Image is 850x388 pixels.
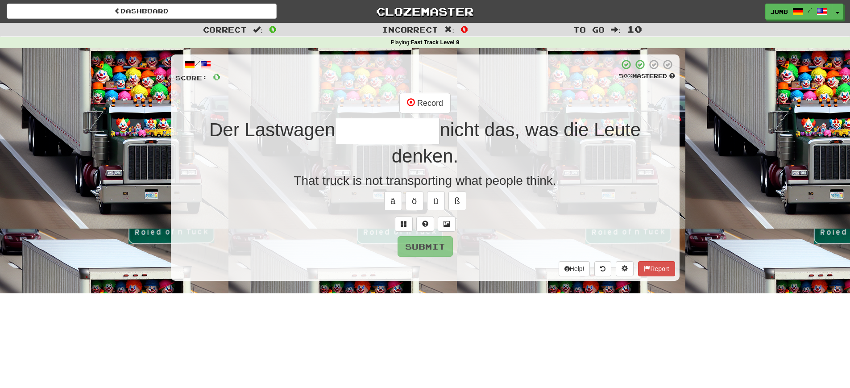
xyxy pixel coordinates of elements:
span: : [253,26,263,33]
button: Round history (alt+y) [594,261,611,276]
button: Help! [559,261,590,276]
button: Record [399,93,451,113]
span: Incorrect [382,25,438,34]
span: To go [573,25,605,34]
a: Dashboard [7,4,277,19]
span: Der Lastwagen [209,119,336,140]
span: Jumb [770,8,788,16]
div: That truck is not transporting what people think. [175,172,675,190]
span: 0 [460,24,468,34]
span: Score: [175,74,207,82]
span: : [444,26,454,33]
button: Show image (alt+x) [438,217,456,232]
span: 0 [269,24,277,34]
strong: Fast Track Level 9 [411,39,460,46]
button: Single letter hint - you only get 1 per sentence and score half the points! alt+h [416,217,434,232]
div: Mastered [619,72,675,80]
span: / [808,7,812,13]
div: / [175,59,220,70]
button: ü [427,192,445,210]
span: nicht das, was die Leute denken. [392,119,641,167]
a: Clozemaster [290,4,560,19]
button: Submit [398,236,453,257]
button: ö [406,192,423,210]
button: ß [448,192,466,210]
span: 50 % [619,72,632,79]
span: Correct [203,25,247,34]
span: 10 [627,24,642,34]
button: Report [638,261,675,276]
a: Jumb / [765,4,832,20]
button: Switch sentence to multiple choice alt+p [395,217,413,232]
span: 0 [213,71,220,82]
span: : [611,26,621,33]
button: ä [384,192,402,210]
